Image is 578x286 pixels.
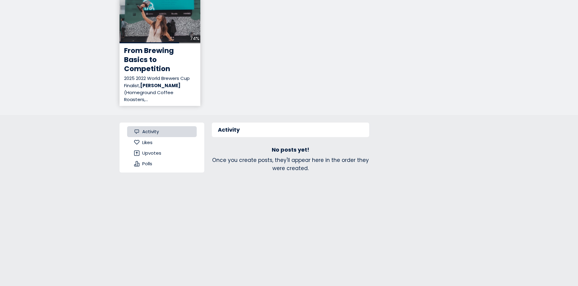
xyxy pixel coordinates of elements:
h3: No posts yet! [272,146,309,153]
div: 2025 2022 World Brewers Cup Finalist, (Homeground Coffee Roasters, [GEOGRAPHIC_DATA]) [124,75,196,103]
span: Polls [142,160,152,167]
div: Once you create posts, they'll appear here in the order they were created. [212,156,369,172]
span: Likes [142,139,153,146]
h3: Activity [218,126,240,133]
b: [PERSON_NAME] [140,82,180,89]
div: 74% [190,35,199,42]
span: Upvotes [142,150,161,156]
span: From Brewing Basics to Competition [124,46,174,74]
span: Activity [142,128,159,135]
